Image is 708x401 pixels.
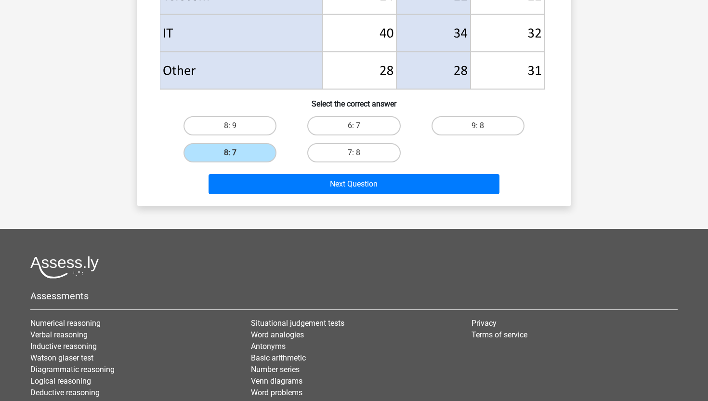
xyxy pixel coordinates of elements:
[30,330,88,339] a: Verbal reasoning
[432,116,524,135] label: 9: 8
[251,365,300,374] a: Number series
[184,143,276,162] label: 8: 7
[184,116,276,135] label: 8: 9
[251,319,344,328] a: Situational judgement tests
[251,342,286,351] a: Antonyms
[251,388,302,397] a: Word problems
[30,342,97,351] a: Inductive reasoning
[251,376,302,386] a: Venn diagrams
[30,376,91,386] a: Logical reasoning
[30,319,101,328] a: Numerical reasoning
[30,365,115,374] a: Diagrammatic reasoning
[472,319,497,328] a: Privacy
[30,256,99,279] img: Assessly logo
[472,330,527,339] a: Terms of service
[251,353,306,362] a: Basic arithmetic
[307,143,400,162] label: 7: 8
[307,116,400,135] label: 6: 7
[30,388,100,397] a: Deductive reasoning
[251,330,304,339] a: Word analogies
[30,353,93,362] a: Watson glaser test
[209,174,500,194] button: Next Question
[152,92,556,108] h6: Select the correct answer
[30,290,678,302] h5: Assessments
